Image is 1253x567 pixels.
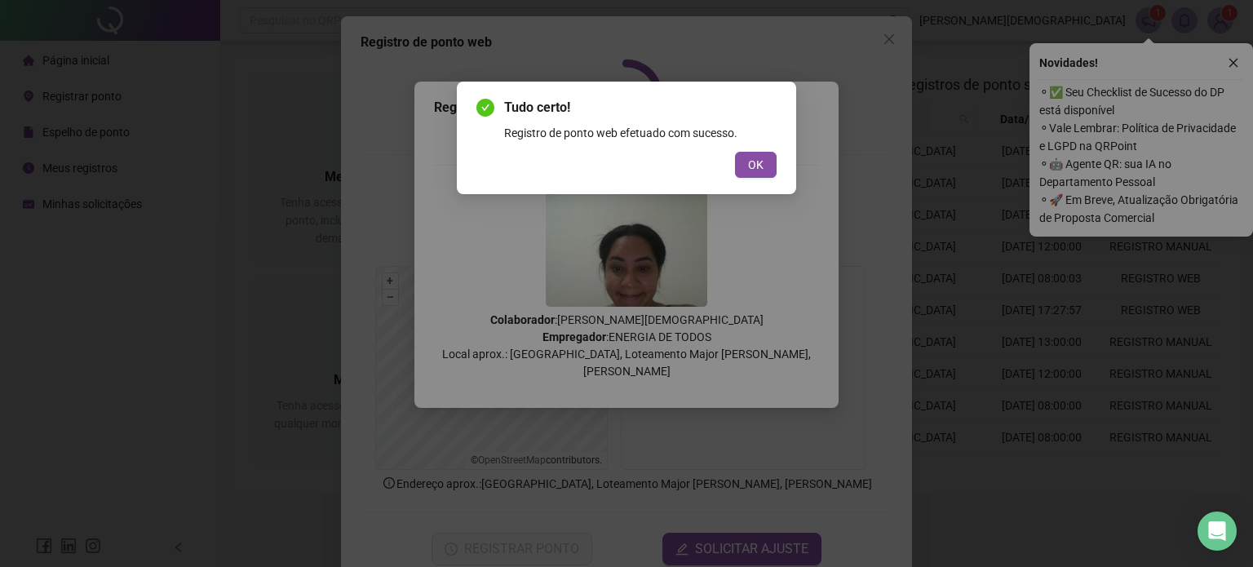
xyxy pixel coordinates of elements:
[1198,512,1237,551] div: Open Intercom Messenger
[735,152,777,178] button: OK
[504,124,777,142] div: Registro de ponto web efetuado com sucesso.
[748,156,764,174] span: OK
[504,98,777,117] span: Tudo certo!
[476,99,494,117] span: check-circle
